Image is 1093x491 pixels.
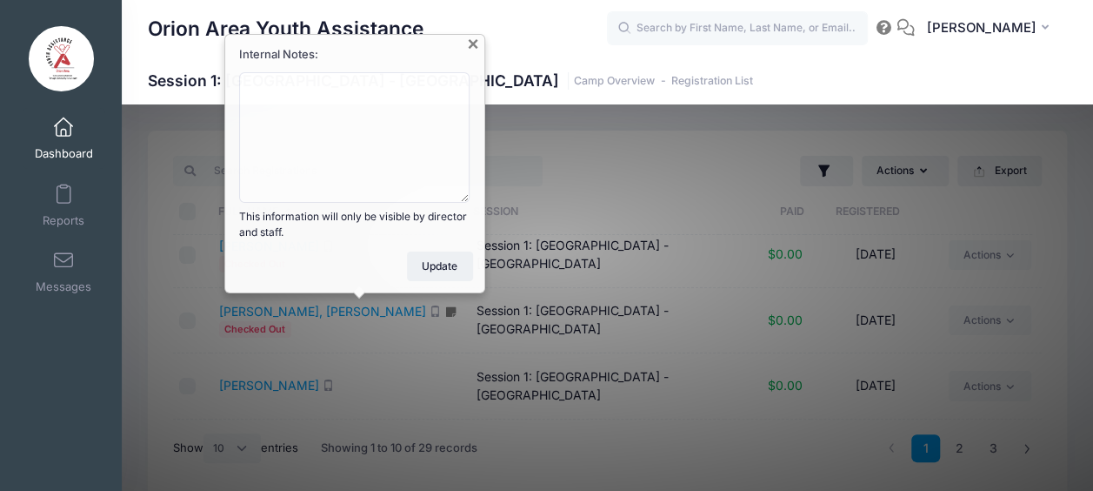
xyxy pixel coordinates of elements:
a: Dashboard [23,108,105,169]
label: Internal Notes: [239,46,470,67]
button: [PERSON_NAME] [915,9,1067,49]
span: Messages [36,280,91,295]
a: Messages [23,241,105,302]
h1: Session 1: [GEOGRAPHIC_DATA] - [GEOGRAPHIC_DATA] [148,71,753,90]
img: Orion Area Youth Assistance [29,26,94,91]
input: Search by First Name, Last Name, or Email... [607,11,868,46]
a: Registration List [671,75,753,88]
span: [PERSON_NAME] [926,18,1036,37]
a: Reports [23,175,105,236]
a: Camp Overview [574,75,655,88]
div: This information will only be visible by director and staff. [239,209,470,240]
span: Dashboard [35,147,93,162]
span: Reports [43,213,84,228]
button: Update [407,252,473,281]
h1: Orion Area Youth Assistance [148,9,423,49]
div: Close [467,40,478,54]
